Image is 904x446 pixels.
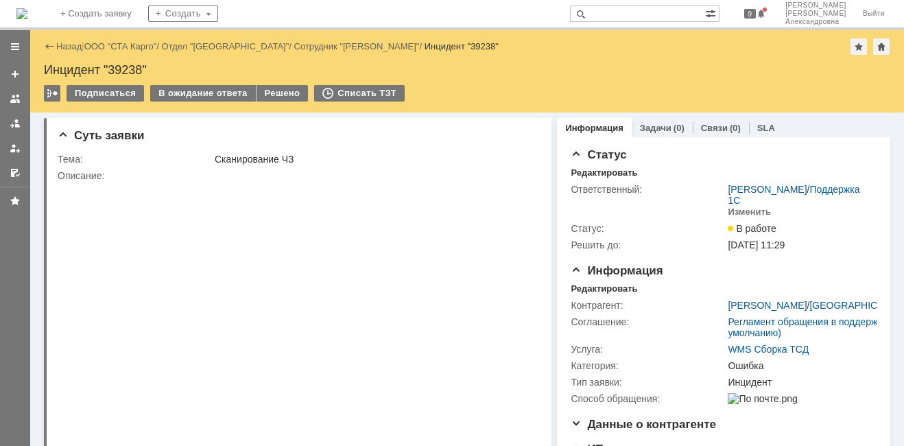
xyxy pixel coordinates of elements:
[571,344,725,355] div: Услуга:
[785,1,846,10] span: [PERSON_NAME]
[294,41,425,51] div: /
[565,123,623,133] a: Информация
[730,123,741,133] div: (0)
[4,162,26,184] a: Мои согласования
[728,223,776,234] span: В работе
[728,184,807,195] a: [PERSON_NAME]
[571,148,626,161] span: Статус
[44,85,60,102] div: Работа с массовостью
[571,418,716,431] span: Данные о контрагенте
[571,184,725,195] div: Ответственный:
[84,41,162,51] div: /
[571,283,637,294] div: Редактировать
[571,264,663,277] span: Информация
[571,393,725,404] div: Способ обращения:
[571,316,725,327] div: Соглашение:
[728,239,785,250] span: [DATE] 11:29
[425,41,499,51] div: Инцидент "39238"
[16,8,27,19] img: logo
[571,300,725,311] div: Контрагент:
[58,154,212,165] div: Тема:
[56,41,82,51] a: Назад
[744,9,757,19] span: 9
[728,184,870,206] div: /
[162,41,289,51] a: Отдел "[GEOGRAPHIC_DATA]"
[571,239,725,250] div: Решить до:
[728,393,797,404] img: По почте.png
[16,8,27,19] a: Перейти на домашнюю страницу
[728,316,903,338] a: Регламент обращения в поддержку (по умолчанию)
[82,40,84,51] div: |
[728,207,771,218] div: Изменить
[58,170,536,181] div: Описание:
[571,360,725,371] div: Категория:
[705,6,719,19] span: Расширенный поиск
[873,38,890,55] div: Сделать домашней страницей
[728,300,807,311] a: [PERSON_NAME]
[701,123,728,133] a: Связи
[84,41,157,51] a: ООО "СТА Карго"
[640,123,671,133] a: Задачи
[785,18,846,26] span: Александровна
[148,5,218,22] div: Создать
[851,38,867,55] div: Добавить в избранное
[785,10,846,18] span: [PERSON_NAME]
[4,63,26,85] a: Создать заявку
[58,129,144,142] span: Суть заявки
[4,113,26,134] a: Заявки в моей ответственности
[571,377,725,388] div: Тип заявки:
[757,123,775,133] a: SLA
[728,344,809,355] a: WMS Сборка ТСД
[215,154,533,165] div: Сканирование ЧЗ
[4,137,26,159] a: Мои заявки
[294,41,420,51] a: Сотрудник "[PERSON_NAME]"
[162,41,294,51] div: /
[4,88,26,110] a: Заявки на командах
[44,63,890,77] div: Инцидент "39238"
[728,184,859,206] a: Поддержка 1С
[674,123,685,133] div: (0)
[571,223,725,234] div: Статус:
[571,167,637,178] div: Редактировать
